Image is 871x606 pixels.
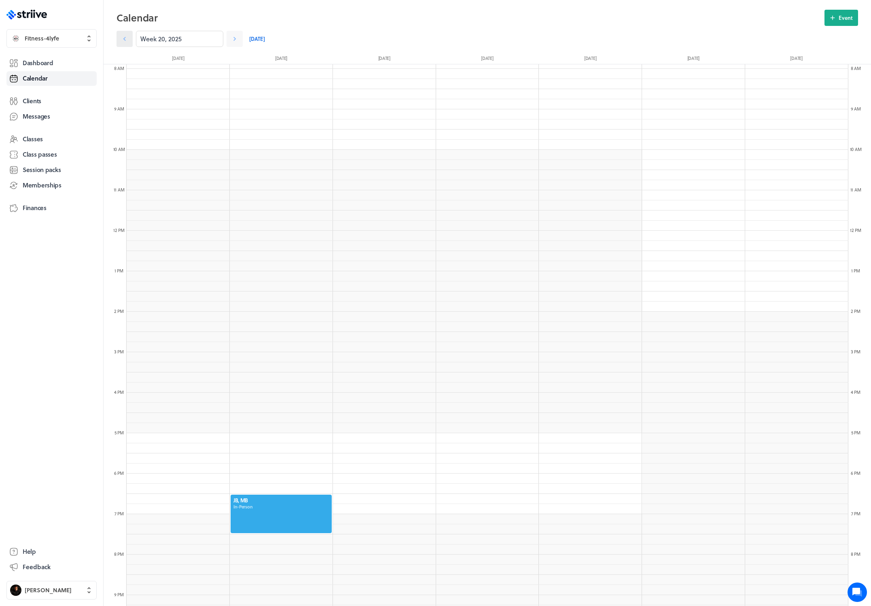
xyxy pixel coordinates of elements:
[130,89,148,95] span: See all
[13,106,29,122] img: US
[848,510,864,517] div: 7 PM
[848,470,864,476] div: 6 PM
[111,308,127,314] div: 2 PM
[13,145,30,151] span: [DATE]
[848,268,864,274] div: 1 PM
[25,34,59,43] span: Fitness-4lyfe
[848,106,864,112] div: 9 AM
[436,55,539,64] div: [DATE]
[23,135,43,143] span: Classes
[13,123,149,140] div: Hi [PERSON_NAME] just wanted to confirm that the Striive platform will be closing down on [DATE]....
[111,510,127,517] div: 7 PM
[848,389,864,395] div: 4 PM
[6,163,97,177] a: Session packs
[127,55,230,64] div: [DATE]
[6,94,97,108] a: Clients
[539,55,642,64] div: [DATE]
[6,147,97,162] a: Class passes
[249,31,265,47] a: [DATE]
[6,109,97,124] a: Messages
[745,55,848,64] div: [DATE]
[10,585,21,596] img: Rico Gaddis
[23,97,41,105] span: Clients
[333,55,436,64] div: [DATE]
[6,56,97,70] a: Dashboard
[6,581,97,600] button: Rico Gaddis[PERSON_NAME]
[13,140,149,145] div: [PERSON_NAME] •
[6,178,97,193] a: Memberships
[824,10,858,26] button: Event
[111,591,127,597] div: 9 PM
[111,551,127,557] div: 8 PM
[848,430,864,436] div: 5 PM
[6,560,97,574] button: Feedback
[12,48,150,74] h2: We're here to help. Ask us anything!
[14,88,130,96] h2: Recent conversations
[230,55,333,64] div: [DATE]
[25,586,72,594] span: [PERSON_NAME]
[23,59,53,67] span: Dashboard
[23,547,36,556] span: Help
[848,146,864,152] div: 10 AM
[6,132,97,147] a: Classes
[848,308,864,314] div: 2 PM
[23,563,51,571] span: Feedback
[848,187,864,193] div: 11 AM
[111,65,127,71] div: 8 AM
[111,146,127,152] div: 10 AM
[136,31,223,47] input: YYYY-M-D
[111,430,127,436] div: 5 PM
[839,14,853,21] span: Event
[6,29,97,48] button: Fitness-4lyfeFitness-4lyfe
[111,470,127,476] div: 6 PM
[111,106,127,112] div: 9 AM
[111,187,127,193] div: 11 AM
[848,227,864,233] div: 12 PM
[848,583,867,602] iframe: gist-messenger-bubble-iframe
[12,33,150,46] h1: Hi [PERSON_NAME]
[111,349,127,355] div: 3 PM
[23,112,50,121] span: Messages
[6,544,97,559] a: Help
[111,389,127,395] div: 4 PM
[6,99,156,523] div: USHi [PERSON_NAME] just wanted to confirm that the Striive platform will be closing down on [DATE...
[23,204,47,212] span: Finances
[6,71,97,86] a: Calendar
[111,268,127,274] div: 1 PM
[10,33,21,44] img: Fitness-4lyfe
[848,65,864,71] div: 8 AM
[848,349,864,355] div: 3 PM
[6,201,97,215] a: Finances
[111,227,127,233] div: 12 PM
[23,150,57,159] span: Class passes
[23,74,48,83] span: Calendar
[23,166,61,174] span: Session packs
[848,551,864,557] div: 8 PM
[117,10,824,26] h2: Calendar
[23,181,61,189] span: Memberships
[642,55,745,64] div: [DATE]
